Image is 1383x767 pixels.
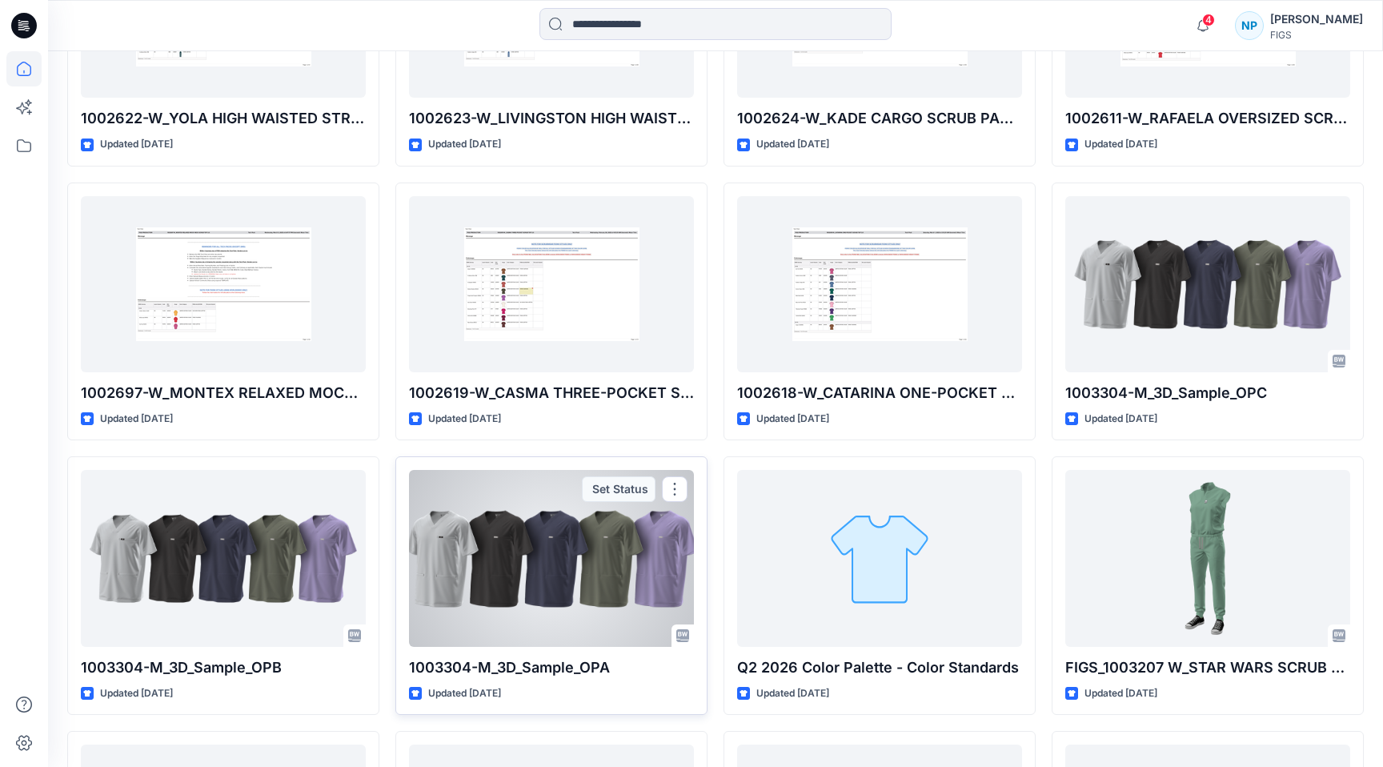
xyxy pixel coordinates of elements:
[428,411,501,428] p: Updated [DATE]
[737,107,1022,130] p: 1002624-W_KADE CARGO SCRUB PANT 3.0
[409,657,694,679] p: 1003304-M_3D_Sample_OPA
[81,107,366,130] p: 1002622-W_YOLA HIGH WAISTED STRAIGHT LEG SCRUB PANT 3.0
[737,470,1022,646] a: Q2 2026 Color Palette - Color Standards
[1270,10,1363,29] div: [PERSON_NAME]
[756,136,829,153] p: Updated [DATE]
[428,685,501,702] p: Updated [DATE]
[1235,11,1264,40] div: NP
[756,411,829,428] p: Updated [DATE]
[409,382,694,404] p: 1002619-W_CASMA THREE-POCKET SCRUB TOP 3.0
[756,685,829,702] p: Updated [DATE]
[1084,685,1157,702] p: Updated [DATE]
[100,411,173,428] p: Updated [DATE]
[100,685,173,702] p: Updated [DATE]
[1270,29,1363,41] div: FIGS
[737,657,1022,679] p: Q2 2026 Color Palette - Color Standards
[81,470,366,646] a: 1003304-M_3D_Sample_OPB
[1065,107,1350,130] p: 1002611-W_RAFAELA OVERSIZED SCRUB TOP 3.0
[428,136,501,153] p: Updated [DATE]
[81,382,366,404] p: 1002697-W_MONTEX RELAXED MOCK NECK SCRUB TOP 3.0
[737,196,1022,372] a: 1002618-W_CATARINA ONE-POCKET SCRUB TOP 3.0
[1065,382,1350,404] p: 1003304-M_3D_Sample_OPC
[409,196,694,372] a: 1002619-W_CASMA THREE-POCKET SCRUB TOP 3.0
[1084,411,1157,428] p: Updated [DATE]
[1202,14,1215,26] span: 4
[409,470,694,646] a: 1003304-M_3D_Sample_OPA
[737,382,1022,404] p: 1002618-W_CATARINA ONE-POCKET SCRUB TOP 3.0
[81,657,366,679] p: 1003304-M_3D_Sample_OPB
[1065,196,1350,372] a: 1003304-M_3D_Sample_OPC
[1065,657,1350,679] p: FIGS_1003207 W_STAR WARS SCRUB TOP_080525
[1065,470,1350,646] a: FIGS_1003207 W_STAR WARS SCRUB TOP_080525
[81,196,366,372] a: 1002697-W_MONTEX RELAXED MOCK NECK SCRUB TOP 3.0
[100,136,173,153] p: Updated [DATE]
[1084,136,1157,153] p: Updated [DATE]
[409,107,694,130] p: 1002623-W_LIVINGSTON HIGH WAISTED STRAIGHT LEG SCRUB PANT 3.0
